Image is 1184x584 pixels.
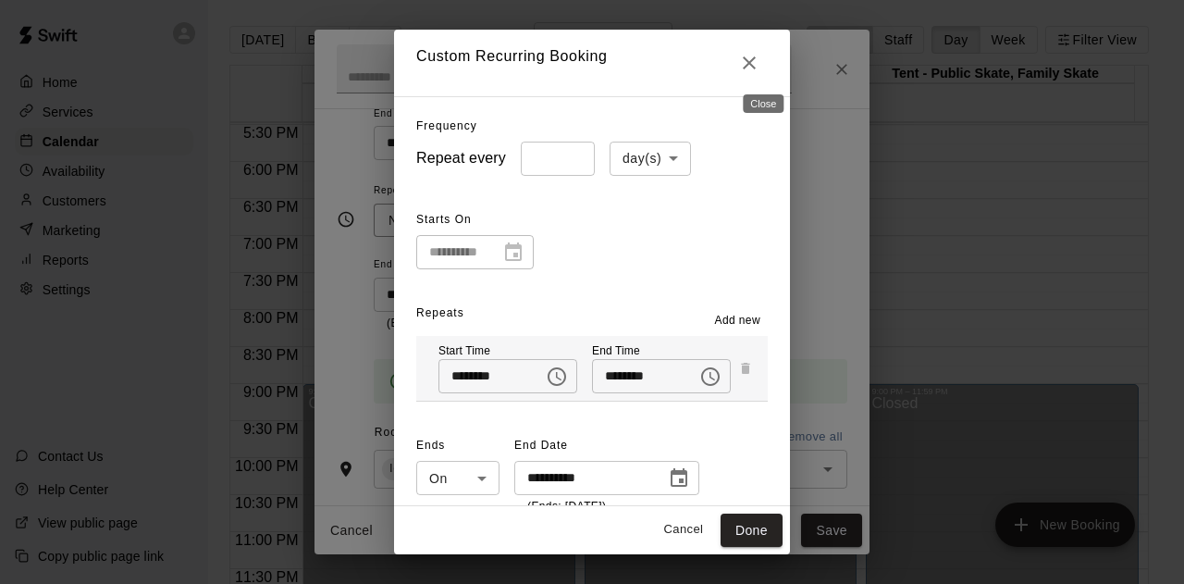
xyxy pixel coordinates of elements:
[416,461,499,495] div: On
[610,142,691,176] div: day(s)
[592,343,731,359] p: End Time
[416,306,464,319] span: Repeats
[743,94,783,113] div: Close
[394,30,790,96] h2: Custom Recurring Booking
[721,514,783,548] button: Done
[692,358,729,395] button: Choose time, selected time is 9:00 PM
[438,343,577,359] p: Start Time
[731,44,768,81] button: Close
[708,306,769,336] button: Add new
[514,431,699,461] span: End Date
[416,145,506,171] h6: Repeat every
[416,431,499,461] span: Ends
[416,119,477,132] span: Frequency
[660,460,697,497] button: Choose date, selected date is Dec 10, 2026
[416,205,534,235] span: Starts On
[654,516,713,544] button: Cancel
[538,358,575,395] button: Choose time, selected time is 8:00 AM
[527,498,686,516] p: (Ends: [DATE])
[715,312,761,330] span: Add new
